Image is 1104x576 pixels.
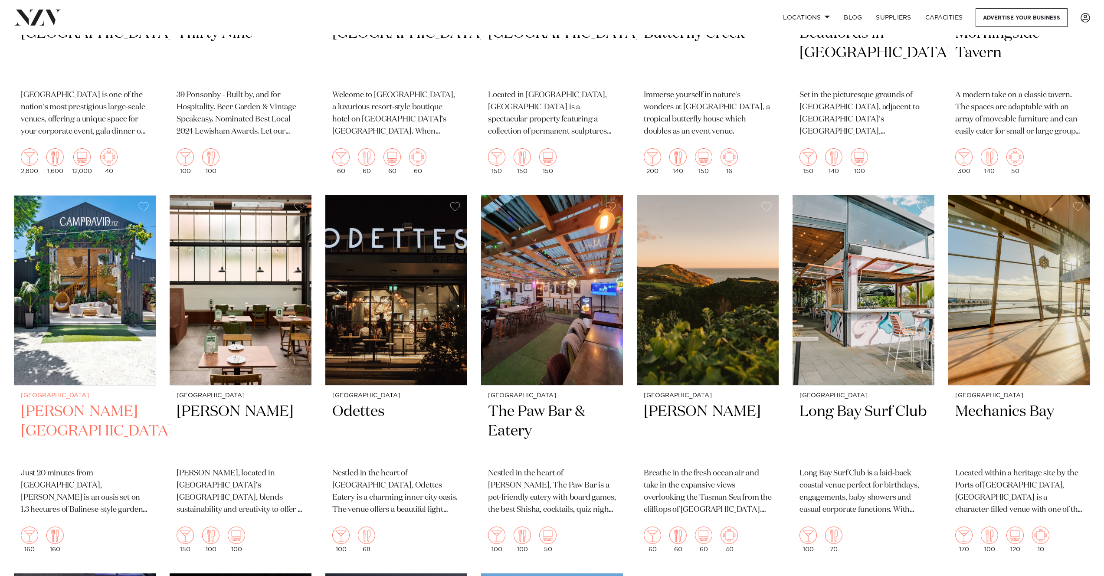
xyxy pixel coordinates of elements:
h2: Thirty Nine [177,24,305,82]
img: theatre.png [851,148,868,166]
img: meeting.png [409,148,426,166]
img: cocktail.png [644,527,661,544]
img: nzv-logo.png [14,10,61,25]
h2: [PERSON_NAME] [644,402,772,461]
div: 150 [539,148,557,174]
div: 40 [100,148,118,174]
p: Located within a heritage site by the Ports of [GEOGRAPHIC_DATA], [GEOGRAPHIC_DATA] is a characte... [955,468,1083,516]
div: 60 [695,527,712,553]
div: 140 [981,148,998,174]
a: BLOG [837,8,869,27]
img: dining.png [358,148,375,166]
div: 100 [177,148,194,174]
img: cocktail.png [488,148,505,166]
p: [PERSON_NAME], located in [GEOGRAPHIC_DATA]’s [GEOGRAPHIC_DATA], blends sustainability and creati... [177,468,305,516]
img: cocktail.png [177,527,194,544]
h2: Morningside Tavern [955,24,1083,82]
div: 60 [358,148,375,174]
div: 150 [695,148,712,174]
div: 150 [488,148,505,174]
img: dining.png [46,148,64,166]
div: 300 [955,148,973,174]
a: [GEOGRAPHIC_DATA] Odettes Nestled in the heart of [GEOGRAPHIC_DATA], Odettes Eatery is a charming... [325,195,467,560]
img: dining.png [825,148,842,166]
h2: Butterfly Creek [644,24,772,82]
img: dining.png [669,148,687,166]
img: dining.png [358,527,375,544]
h2: [GEOGRAPHIC_DATA] [21,24,149,82]
h2: Long Bay Surf Club [799,402,927,461]
img: dining.png [46,527,64,544]
img: cocktail.png [955,527,973,544]
a: Locations [776,8,837,27]
img: cocktail.png [21,527,38,544]
small: [GEOGRAPHIC_DATA] [488,393,616,399]
div: 150 [177,527,194,553]
h2: [PERSON_NAME][GEOGRAPHIC_DATA] [21,402,149,461]
div: 2,800 [21,148,38,174]
a: [GEOGRAPHIC_DATA] Long Bay Surf Club Long Bay Surf Club is a laid-back coastal venue perfect for ... [793,195,934,560]
p: Breathe in the fresh ocean air and take in the expansive views overlooking the Tasman Sea from th... [644,468,772,516]
small: [GEOGRAPHIC_DATA] [332,393,460,399]
small: [GEOGRAPHIC_DATA] [644,393,772,399]
img: theatre.png [73,148,91,166]
div: 100 [488,527,505,553]
img: meeting.png [100,148,118,166]
div: 150 [514,148,531,174]
div: 1,600 [46,148,64,174]
h2: [GEOGRAPHIC_DATA] [332,24,460,82]
small: [GEOGRAPHIC_DATA] [177,393,305,399]
div: 200 [644,148,661,174]
img: cocktail.png [955,148,973,166]
img: meeting.png [1032,527,1049,544]
img: cocktail.png [644,148,661,166]
p: A modern take on a classic tavern. The spaces are adaptable with an array of moveable furniture a... [955,89,1083,138]
img: dining.png [981,527,998,544]
a: [GEOGRAPHIC_DATA] [PERSON_NAME] Breathe in the fresh ocean air and take in the expansive views ov... [637,195,779,560]
p: [GEOGRAPHIC_DATA] is one of the nation's most prestigious large-scale venues, offering a unique s... [21,89,149,138]
p: Nestled in the heart of [PERSON_NAME], The Paw Bar is a pet-friendly eatery with board games, the... [488,468,616,516]
div: 100 [981,527,998,553]
img: meeting.png [721,527,738,544]
small: [GEOGRAPHIC_DATA] [799,393,927,399]
h2: [GEOGRAPHIC_DATA] [488,24,616,82]
small: [GEOGRAPHIC_DATA] [21,393,149,399]
div: 70 [825,527,842,553]
div: 140 [825,148,842,174]
div: 60 [383,148,401,174]
p: Set in the picturesque grounds of [GEOGRAPHIC_DATA], adjacent to [GEOGRAPHIC_DATA]'s [GEOGRAPHIC_... [799,89,927,138]
img: theatre.png [695,527,712,544]
img: dining.png [825,527,842,544]
img: dining.png [202,527,219,544]
img: cocktail.png [799,527,817,544]
a: [GEOGRAPHIC_DATA] The Paw Bar & Eatery Nestled in the heart of [PERSON_NAME], The Paw Bar is a pe... [481,195,623,560]
img: cocktail.png [332,527,350,544]
img: cocktail.png [21,148,38,166]
img: theatre.png [695,148,712,166]
div: 170 [955,527,973,553]
h2: Beaufords in [GEOGRAPHIC_DATA] [799,24,927,82]
div: 120 [1006,527,1024,553]
h2: Mechanics Bay [955,402,1083,461]
div: 100 [514,527,531,553]
div: 10 [1032,527,1049,553]
div: 16 [721,148,738,174]
a: [GEOGRAPHIC_DATA] Mechanics Bay Located within a heritage site by the Ports of [GEOGRAPHIC_DATA],... [948,195,1090,560]
a: SUPPLIERS [869,8,918,27]
p: Nestled in the heart of [GEOGRAPHIC_DATA], Odettes Eatery is a charming inner city oasis. The ven... [332,468,460,516]
img: cocktail.png [177,148,194,166]
div: 68 [358,527,375,553]
div: 140 [669,148,687,174]
div: 100 [799,527,817,553]
img: dining.png [514,527,531,544]
a: [GEOGRAPHIC_DATA] [PERSON_NAME] [PERSON_NAME], located in [GEOGRAPHIC_DATA]’s [GEOGRAPHIC_DATA], ... [170,195,311,560]
div: 100 [202,527,219,553]
img: theatre.png [539,148,557,166]
p: 39 Ponsonby - Built by, and for Hospitality. Beer Garden & Vintage Speakeasy. Nominated Best Loca... [177,89,305,138]
img: dining.png [514,148,531,166]
div: 60 [332,148,350,174]
div: 50 [1006,148,1024,174]
img: dining.png [202,148,219,166]
div: 150 [799,148,817,174]
h2: [PERSON_NAME] [177,402,305,461]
